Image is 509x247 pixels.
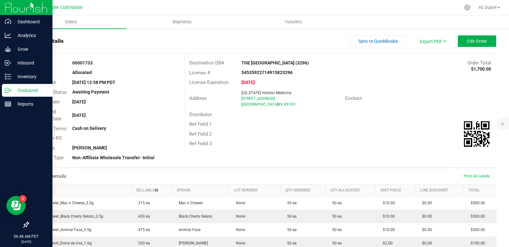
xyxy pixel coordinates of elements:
[419,214,432,219] span: $0.00
[72,99,86,104] strong: [DATE]
[72,145,107,150] strong: [PERSON_NAME]
[238,15,348,29] a: Transfers
[135,228,150,232] span: 475 ea
[48,5,82,10] span: Dune Cultivation
[241,102,278,107] span: [GEOGRAPHIC_DATA]
[464,121,489,147] img: Scan me!
[11,45,50,53] p: Grow
[241,91,291,95] span: [US_STATE] Holistic Medicine
[358,39,398,44] span: Sync to QuickBooks
[15,15,126,29] a: Orders
[463,4,471,11] div: Manage settings
[5,101,11,107] inline-svg: Reports
[172,184,229,196] th: Strain
[189,95,207,101] span: Address
[241,60,309,65] strong: THE [GEOGRAPHIC_DATA] (3296)
[11,100,50,108] p: Reports
[176,201,203,205] span: Mac n Cheese
[135,241,150,245] span: 320 ea
[189,60,224,66] span: Destination DBA
[241,96,275,101] span: [STREET_ADDRESS]
[33,201,94,205] span: HUST_Flower_Mac n Cheese_3.5g
[467,241,485,245] span: $100.00
[325,184,376,196] th: Qty Allocated
[467,60,491,66] span: Order Total
[241,70,293,75] strong: 54535922714915823296
[376,184,415,196] th: Unit Price
[72,89,109,94] strong: Awaiting Payment
[56,19,86,25] span: Orders
[72,70,92,75] strong: Allocated
[233,201,245,205] span: None
[284,201,297,205] span: 50 ea
[164,19,200,25] span: Shipments
[189,70,210,76] span: License #
[3,239,50,244] p: [DATE]
[284,241,297,245] span: 50 ea
[458,35,496,47] button: Edit Order
[33,241,92,245] span: HUST_Preroll_Dulce de Uva_1.0g
[464,184,496,196] th: Total
[11,32,50,39] p: Analytics
[5,60,11,66] inline-svg: Inbound
[33,228,91,232] span: HUST_Flower_Animal Face_3.5g
[479,5,497,10] span: Hi, Dulce!
[176,241,208,245] span: [PERSON_NAME]
[284,102,295,107] span: 89103
[135,201,150,205] span: 315 ea
[380,201,395,205] span: $10.00
[72,60,93,65] strong: 00001733
[467,214,485,219] span: $500.00
[415,184,463,196] th: Line Discount
[72,113,86,118] strong: [DATE]
[3,234,50,239] p: 06:48 AM PDT
[189,112,212,117] span: Distributor
[11,73,50,80] p: Inventory
[233,214,245,219] span: None
[11,18,50,26] p: Dashboard
[29,184,131,196] th: Item
[176,214,212,219] span: Black Cherry Gelato
[284,228,297,232] span: 50 ea
[329,241,342,245] span: 50 ea
[329,201,342,205] span: 50 ea
[241,80,255,85] strong: [DATE]
[419,228,432,232] span: $0.00
[5,87,11,94] inline-svg: Outbound
[413,35,451,47] li: Export PDF
[464,121,489,147] qrcode: 00001733
[329,228,342,232] span: 50 ea
[419,201,432,205] span: $0.00
[126,15,237,29] a: Shipments
[33,214,103,219] span: HUST_Flower_Black Cherry Gelato_3.5g
[176,228,200,232] span: Animal Face
[419,241,432,245] span: $0.00
[131,184,172,196] th: Sellable
[349,35,407,47] button: Sync to QuickBooks
[467,201,485,205] span: $500.00
[467,39,487,44] span: Edit Order
[189,79,229,85] span: License Expiration
[280,184,325,196] th: Qty Ordered
[5,73,11,80] inline-svg: Inventory
[189,141,212,146] span: Ref Field 3
[19,195,27,203] iframe: Resource center unread badge
[467,228,485,232] span: $500.00
[380,241,393,245] span: $2.00
[72,80,115,85] strong: [DATE] 12:58 PM PDT
[72,126,106,131] strong: Cash on Delivery
[345,95,362,101] span: Contact
[233,228,245,232] span: None
[5,32,11,39] inline-svg: Analytics
[229,184,280,196] th: Lot Number
[11,86,50,94] p: Outbound
[380,228,395,232] span: $10.00
[233,241,245,245] span: None
[471,66,491,71] strong: $1,700.00
[5,46,11,52] inline-svg: Grow
[189,121,212,127] span: Ref Field 1
[189,131,212,137] span: Ref Field 2
[284,214,297,219] span: 50 ea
